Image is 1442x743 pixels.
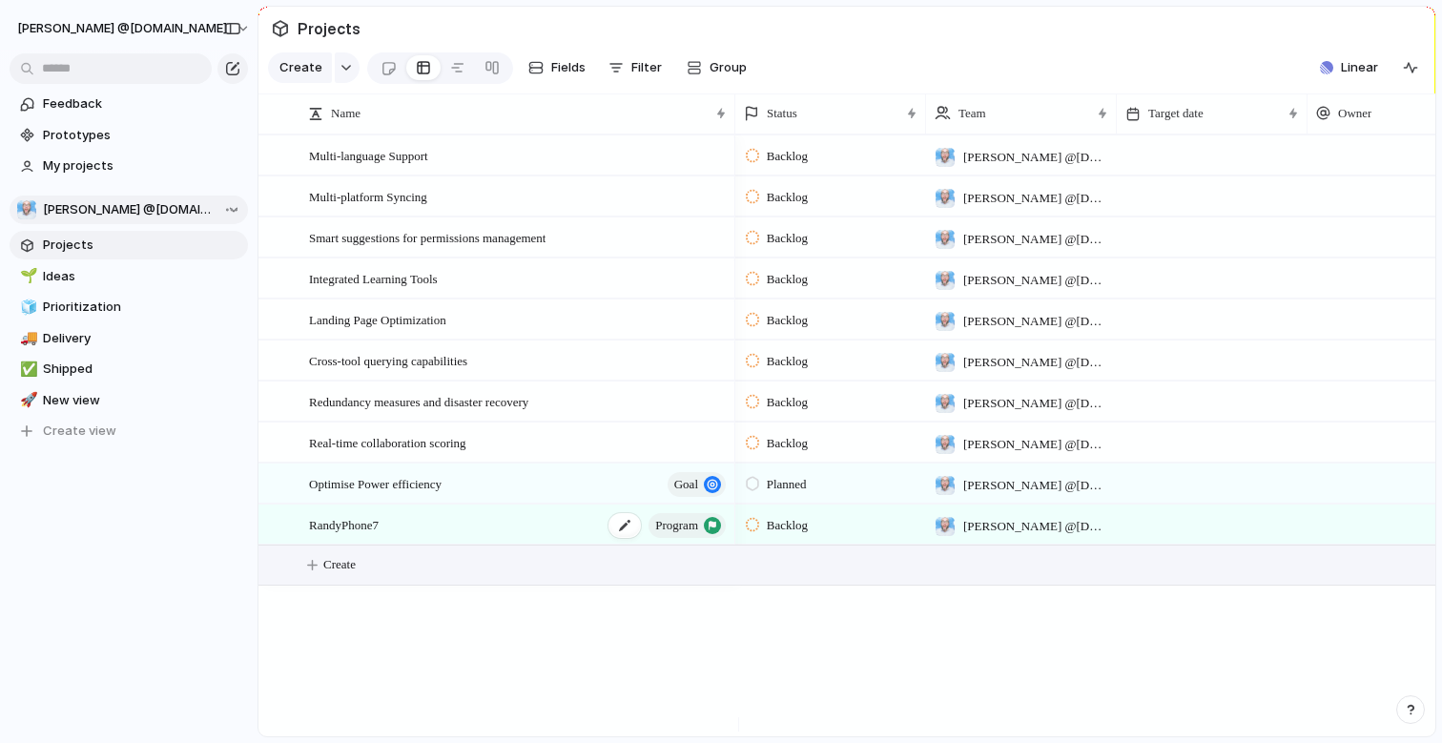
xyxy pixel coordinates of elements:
[963,394,1108,413] span: [PERSON_NAME] @[DOMAIN_NAME]
[521,52,593,83] button: Fields
[958,104,986,123] span: Team
[767,270,808,289] span: Backlog
[9,13,260,44] button: [PERSON_NAME] @[DOMAIN_NAME]
[309,308,446,330] span: Landing Page Optimization
[279,58,322,77] span: Create
[43,200,217,219] span: [PERSON_NAME] @[DOMAIN_NAME]
[767,147,808,166] span: Backlog
[963,517,1108,536] span: [PERSON_NAME] @[DOMAIN_NAME]
[963,148,1108,167] span: [PERSON_NAME] @[DOMAIN_NAME]
[10,152,248,180] a: My projects
[10,417,248,445] button: Create view
[17,360,36,379] button: ✅
[43,236,241,255] span: Projects
[17,19,227,38] span: [PERSON_NAME] @[DOMAIN_NAME]
[43,267,241,286] span: Ideas
[963,353,1108,372] span: [PERSON_NAME] @[DOMAIN_NAME]
[631,58,662,77] span: Filter
[309,267,438,289] span: Integrated Learning Tools
[963,230,1108,249] span: [PERSON_NAME] @[DOMAIN_NAME]
[10,231,248,259] a: Projects
[767,475,807,494] span: Planned
[767,393,808,412] span: Backlog
[10,355,248,383] a: ✅Shipped
[10,324,248,353] a: 🚚Delivery
[668,472,726,497] button: goal
[674,471,698,498] span: goal
[1338,104,1371,123] span: Owner
[1312,53,1386,82] button: Linear
[20,265,33,287] div: 🌱
[43,298,241,317] span: Prioritization
[767,188,808,207] span: Backlog
[331,104,360,123] span: Name
[677,52,756,83] button: Group
[309,513,379,535] span: RandyPhone7
[10,386,248,415] a: 🚀New view
[767,352,808,371] span: Backlog
[43,391,241,410] span: New view
[963,189,1108,208] span: [PERSON_NAME] @[DOMAIN_NAME]
[767,311,808,330] span: Backlog
[309,431,466,453] span: Real-time collaboration scoring
[323,555,356,574] span: Create
[43,422,116,441] span: Create view
[20,359,33,381] div: ✅
[767,104,797,123] span: Status
[43,360,241,379] span: Shipped
[601,52,669,83] button: Filter
[1341,58,1378,77] span: Linear
[963,435,1108,454] span: [PERSON_NAME] @[DOMAIN_NAME]
[309,144,428,166] span: Multi-language Support
[20,389,33,411] div: 🚀
[649,513,726,538] button: program
[10,293,248,321] a: 🧊Prioritization
[551,58,586,77] span: Fields
[43,94,241,114] span: Feedback
[17,391,36,410] button: 🚀
[17,267,36,286] button: 🌱
[655,512,698,539] span: program
[309,472,442,494] span: Optimise Power efficiency
[294,11,364,46] span: Projects
[767,434,808,453] span: Backlog
[43,126,241,145] span: Prototypes
[309,185,427,207] span: Multi-platform Syncing
[1148,104,1204,123] span: Target date
[309,226,546,248] span: Smart suggestions for permissions management
[10,196,248,224] button: [PERSON_NAME] @[DOMAIN_NAME]
[963,271,1108,290] span: [PERSON_NAME] @[DOMAIN_NAME]
[309,390,528,412] span: Redundancy measures and disaster recovery
[767,516,808,535] span: Backlog
[20,327,33,349] div: 🚚
[17,298,36,317] button: 🧊
[767,229,808,248] span: Backlog
[268,52,332,83] button: Create
[963,312,1108,331] span: [PERSON_NAME] @[DOMAIN_NAME]
[17,329,36,348] button: 🚚
[20,297,33,319] div: 🧊
[43,156,241,175] span: My projects
[710,58,747,77] span: Group
[10,121,248,150] a: Prototypes
[10,90,248,118] a: Feedback
[963,476,1108,495] span: [PERSON_NAME] @[DOMAIN_NAME]
[309,349,467,371] span: Cross-tool querying capabilities
[43,329,241,348] span: Delivery
[10,262,248,291] a: 🌱Ideas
